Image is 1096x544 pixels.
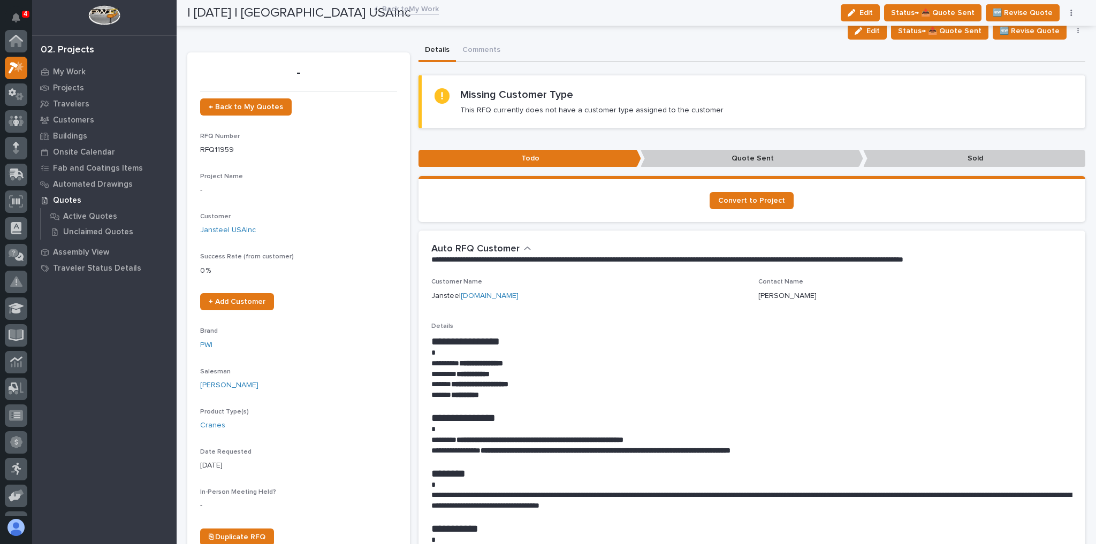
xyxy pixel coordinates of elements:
span: Customer Name [431,279,482,285]
h2: Auto RFQ Customer [431,243,520,255]
p: Quotes [53,196,81,205]
a: Assembly View [32,244,177,260]
a: Buildings [32,128,177,144]
button: Details [418,40,456,62]
p: Fab and Coatings Items [53,164,143,173]
p: My Work [53,67,86,77]
a: Fab and Coatings Items [32,160,177,176]
span: Salesman [200,369,231,375]
span: Details [431,323,453,330]
p: - [200,185,397,196]
span: ← Back to My Quotes [209,103,283,111]
p: Automated Drawings [53,180,133,189]
img: Workspace Logo [88,5,120,25]
a: Unclaimed Quotes [41,224,177,239]
p: Sold [863,150,1086,167]
a: Customers [32,112,177,128]
span: 🆕 Revise Quote [1000,25,1060,37]
a: Convert to Project [710,192,794,209]
p: This RFQ currently does not have a customer type assigned to the customer [460,105,724,115]
p: Buildings [53,132,87,141]
span: ⎘ Duplicate RFQ [209,533,265,541]
a: + Add Customer [200,293,274,310]
p: [PERSON_NAME] [758,290,817,302]
p: 4 [24,10,27,18]
button: Auto RFQ Customer [431,243,531,255]
div: 02. Projects [41,44,94,56]
p: - [200,500,397,511]
span: Edit [866,26,880,36]
p: Customers [53,116,94,125]
p: Projects [53,83,84,93]
span: Status→ 📤 Quote Sent [898,25,981,37]
a: Active Quotes [41,209,177,224]
p: 0 % [200,265,397,277]
a: Travelers [32,96,177,112]
span: Brand [200,328,218,334]
p: Todo [418,150,641,167]
a: Quotes [32,192,177,208]
p: Jansteel [431,290,519,302]
a: Traveler Status Details [32,260,177,276]
a: My Work [32,64,177,80]
button: Notifications [5,6,27,29]
span: + Add Customer [209,298,265,305]
a: Back toMy Work [382,2,439,14]
span: Contact Name [758,279,803,285]
p: Unclaimed Quotes [63,227,133,237]
button: Edit [848,22,887,40]
span: RFQ Number [200,133,240,140]
p: Active Quotes [63,212,117,221]
p: [DATE] [200,460,397,471]
a: ← Back to My Quotes [200,98,292,116]
a: Cranes [200,420,225,431]
span: Product Type(s) [200,409,249,415]
button: Status→ 📤 Quote Sent [891,22,988,40]
p: Onsite Calendar [53,148,115,157]
span: Customer [200,213,231,220]
p: - [200,65,397,81]
a: Automated Drawings [32,176,177,192]
p: RFQ11959 [200,144,397,156]
div: Notifications4 [13,13,27,30]
span: Success Rate (from customer) [200,254,294,260]
span: In-Person Meeting Held? [200,489,276,495]
p: Quote Sent [641,150,863,167]
a: Projects [32,80,177,96]
a: [DOMAIN_NAME] [461,292,519,300]
button: 🆕 Revise Quote [993,22,1067,40]
a: [PERSON_NAME] [200,380,258,391]
p: Assembly View [53,248,109,257]
button: users-avatar [5,516,27,539]
span: Convert to Project [718,197,785,204]
a: Jansteel USAInc [200,225,256,236]
span: Project Name [200,173,243,180]
a: PWI [200,340,212,351]
span: Date Requested [200,449,252,455]
a: Onsite Calendar [32,144,177,160]
p: Travelers [53,99,89,109]
button: Comments [456,40,507,62]
p: Traveler Status Details [53,264,141,273]
h2: Missing Customer Type [460,88,573,101]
